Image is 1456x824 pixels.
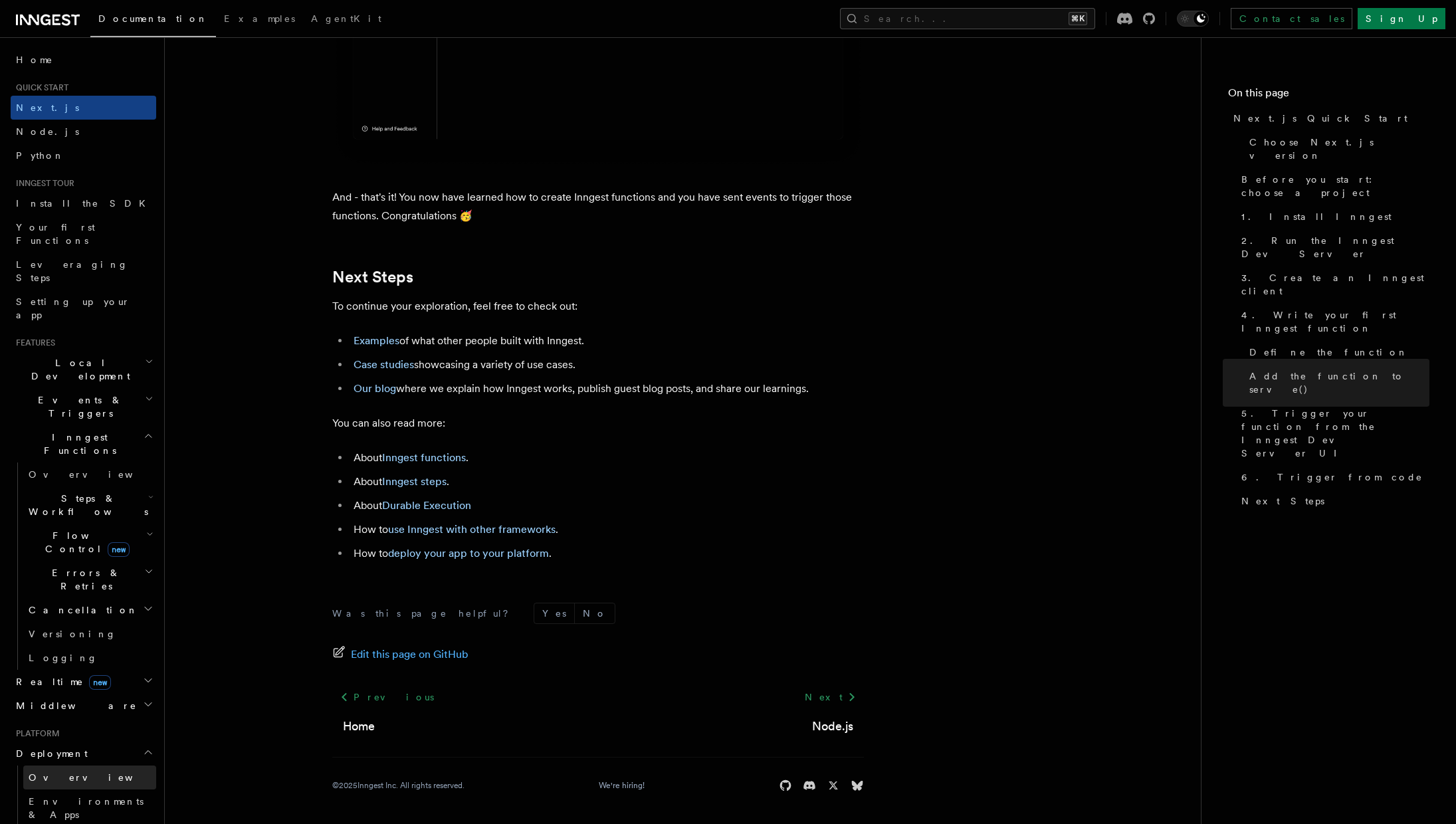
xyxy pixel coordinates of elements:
span: Python [16,150,64,161]
span: 6. Trigger from code [1241,470,1423,484]
button: Search...⌘K [840,8,1095,29]
button: Inngest Functions [11,425,156,463]
a: Logging [23,646,156,670]
span: Home [16,53,53,66]
a: Examples [354,334,399,347]
a: Next.js Quick Start [1228,106,1429,130]
span: Versioning [29,629,116,639]
li: where we explain how Inngest works, publish guest blog posts, and share our learnings. [350,379,864,398]
a: Add the function to serve() [1244,364,1429,401]
a: 1. Install Inngest [1236,205,1429,229]
a: Edit this page on GitHub [332,645,468,664]
span: Cancellation [23,603,138,617]
span: Choose Next.js version [1249,136,1429,162]
span: Inngest Functions [11,431,144,457]
a: Overview [23,463,156,486]
span: Inngest tour [11,178,74,189]
span: 5. Trigger your function from the Inngest Dev Server UI [1241,407,1429,460]
button: Middleware [11,694,156,718]
a: Leveraging Steps [11,253,156,290]
span: Deployment [11,747,88,760]
a: Before you start: choose a project [1236,167,1429,205]
span: Local Development [11,356,145,383]
p: To continue your exploration, feel free to check out: [332,297,864,316]
li: of what other people built with Inngest. [350,332,864,350]
button: Realtimenew [11,670,156,694]
a: Python [11,144,156,167]
span: Add the function to serve() [1249,369,1429,396]
button: Deployment [11,742,156,766]
span: 4. Write your first Inngest function [1241,308,1429,335]
a: Examples [216,4,303,36]
a: 2. Run the Inngest Dev Server [1236,229,1429,266]
p: And - that's it! You now have learned how to create Inngest functions and you have sent events to... [332,188,864,225]
button: Local Development [11,351,156,388]
a: Sign Up [1358,8,1445,29]
li: How to . [350,544,864,563]
a: Home [11,48,156,72]
span: Next.js [16,102,79,113]
span: Install the SDK [16,198,154,209]
span: Overview [29,469,165,480]
span: Logging [29,653,98,663]
p: Was this page helpful? [332,607,518,620]
span: Before you start: choose a project [1241,173,1429,199]
kbd: ⌘K [1069,12,1087,25]
a: Node.js [812,717,853,736]
a: deploy your app to your platform [388,547,549,560]
span: Your first Functions [16,222,95,246]
a: AgentKit [303,4,389,36]
span: 2. Run the Inngest Dev Server [1241,234,1429,260]
div: Inngest Functions [11,463,156,670]
span: Examples [224,13,295,24]
button: No [575,603,615,623]
a: Next.js [11,96,156,120]
a: Documentation [90,4,216,37]
span: Errors & Retries [23,566,144,593]
span: Edit this page on GitHub [351,645,468,664]
span: Leveraging Steps [16,259,128,283]
span: AgentKit [311,13,381,24]
a: Your first Functions [11,215,156,253]
a: Next Steps [332,268,413,286]
a: Home [343,717,375,736]
span: Middleware [11,699,137,712]
span: 3. Create an Inngest client [1241,271,1429,298]
li: About [350,496,864,515]
span: Setting up your app [16,296,130,320]
span: Next Steps [1241,494,1324,508]
a: Choose Next.js version [1244,130,1429,167]
p: You can also read more: [332,414,864,433]
a: Node.js [11,120,156,144]
a: 3. Create an Inngest client [1236,266,1429,303]
a: 5. Trigger your function from the Inngest Dev Server UI [1236,401,1429,465]
a: Previous [332,685,442,709]
a: Define the function [1244,340,1429,364]
span: new [89,675,111,690]
a: Our blog [354,382,396,395]
h4: On this page [1228,85,1429,106]
span: new [108,542,130,557]
span: Node.js [16,126,79,137]
span: Define the function [1249,346,1408,359]
span: Platform [11,728,60,739]
span: Flow Control [23,529,146,556]
a: Contact sales [1231,8,1352,29]
li: About . [350,472,864,491]
button: Errors & Retries [23,561,156,598]
span: Overview [29,772,165,783]
span: Events & Triggers [11,393,145,420]
span: Quick start [11,82,68,93]
a: We're hiring! [599,780,645,791]
button: Flow Controlnew [23,524,156,561]
span: Steps & Workflows [23,492,148,518]
a: Next [797,685,864,709]
button: Yes [534,603,574,623]
a: 4. Write your first Inngest function [1236,303,1429,340]
a: Install the SDK [11,191,156,215]
span: Environments & Apps [29,796,144,820]
a: Case studies [354,358,414,371]
span: Documentation [98,13,208,24]
li: showcasing a variety of use cases. [350,356,864,374]
span: Features [11,338,55,348]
